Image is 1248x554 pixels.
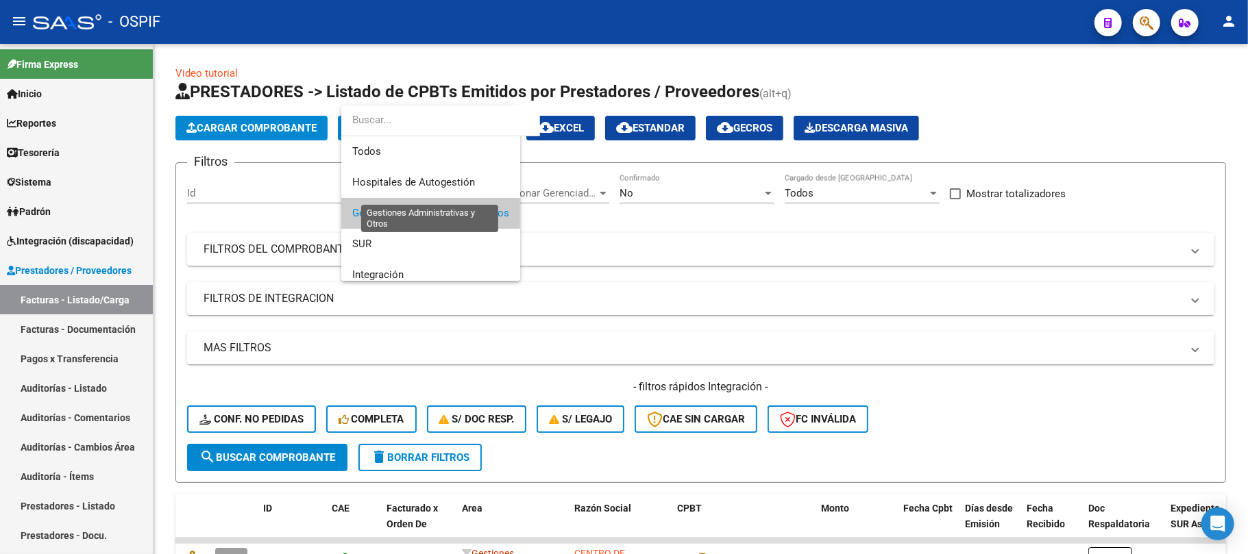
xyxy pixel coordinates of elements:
span: Hospitales de Autogestión [352,176,475,188]
span: Integración [352,268,404,281]
span: Gestiones Administrativas y Otros [352,207,509,219]
input: dropdown search [341,105,540,136]
span: SUR [352,238,371,250]
div: Open Intercom Messenger [1201,507,1234,540]
span: Todos [352,136,509,167]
